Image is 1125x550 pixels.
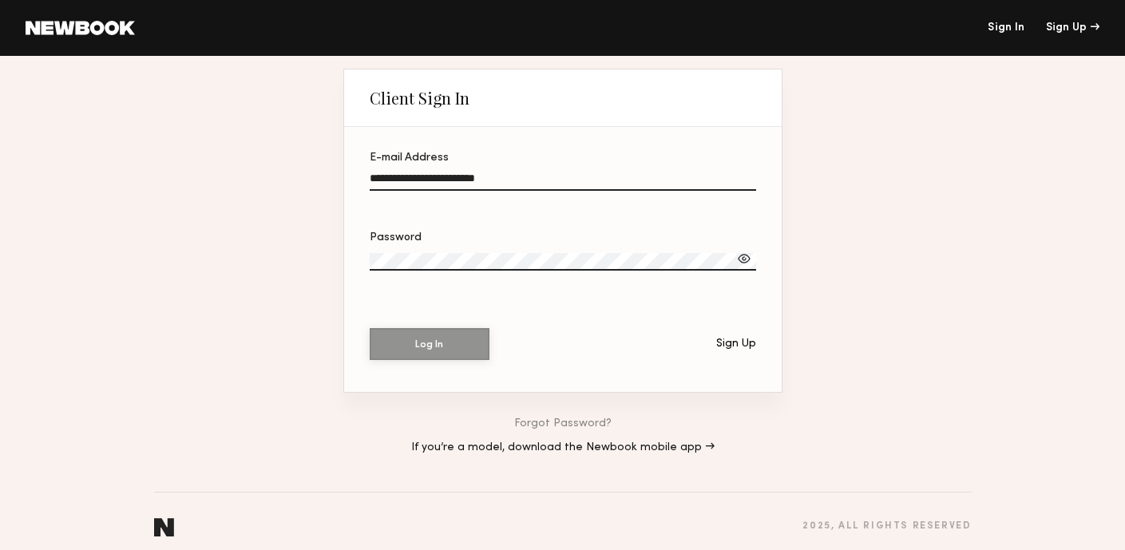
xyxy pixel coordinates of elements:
div: Sign Up [716,338,756,350]
a: Forgot Password? [514,418,612,429]
input: E-mail Address [370,172,756,191]
div: Password [370,232,756,243]
div: Sign Up [1046,22,1099,34]
button: Log In [370,328,489,360]
a: Sign In [988,22,1024,34]
a: If you’re a model, download the Newbook mobile app → [411,442,715,453]
input: Password [370,253,756,271]
div: 2025 , all rights reserved [802,521,971,532]
div: E-mail Address [370,152,756,164]
div: Client Sign In [370,89,469,108]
